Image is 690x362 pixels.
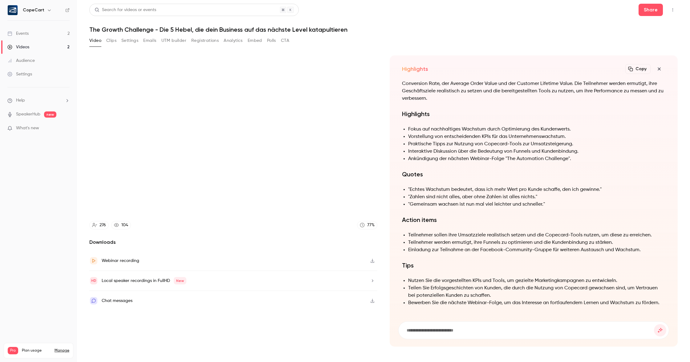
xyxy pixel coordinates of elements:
[408,284,665,299] li: Teilen Sie Erfolgsgeschichten von Kunden, die durch die Nutzung von Copecard gewachsen sind, um V...
[639,4,663,16] button: Share
[357,221,377,229] a: 77%
[191,36,219,46] button: Registrations
[161,36,186,46] button: UTM builder
[16,97,25,104] span: Help
[89,26,678,33] h1: The Growth Challenge - Die 5 Hebel, die dein Business auf das nächste Level katapultieren
[7,58,35,64] div: Audience
[16,111,40,118] a: SpeakerHub
[408,193,665,201] li: "Zahlen sind nicht alles, aber ohne Zahlen ist alles nichts."
[95,7,156,13] div: Search for videos or events
[408,155,665,163] li: Ankündigung der nächsten Webinar-Folge "The Automation Challenge".
[89,221,109,229] a: 276
[7,71,32,77] div: Settings
[408,126,665,133] li: Fokus auf nachhaltiges Wachstum durch Optimierung des Kundenwerts.
[22,348,51,353] span: Plan usage
[7,97,70,104] li: help-dropdown-opener
[402,261,665,270] h1: Tips
[408,140,665,148] li: Praktische Tipps zur Nutzung von Copecard-Tools zur Umsatzsteigerung.
[8,5,18,15] img: CopeCart
[106,36,116,46] button: Clips
[89,239,377,246] h2: Downloads
[408,148,665,155] li: Interaktive Diskussion über die Bedeutung von Funnels und Kundenbindung.
[174,277,186,284] span: New
[102,277,186,284] div: Local speaker recordings in FullHD
[143,36,156,46] button: Emails
[7,30,29,37] div: Events
[281,36,289,46] button: CTA
[89,36,101,46] button: Video
[121,222,128,228] div: 104
[367,222,375,228] div: 77 %
[402,65,428,73] h2: Highlights
[408,201,665,208] li: "Gemeinsam wachsen ist nun mal viel leichter und schneller."
[8,347,18,354] span: Pro
[16,125,39,131] span: What's new
[55,348,69,353] a: Manage
[408,277,665,284] li: Nutzen Sie die vorgestellten KPIs und Tools, um gezielte Marketingkampagnen zu entwickeln.
[402,110,665,118] h1: Highlights
[402,215,665,224] h1: Action items
[408,246,665,254] li: Einladung zur Teilnahme an der Facebook-Community-Gruppe für weiteren Austausch und Wachstum.
[625,64,651,74] button: Copy
[668,5,678,15] button: Top Bar Actions
[408,239,665,246] li: Teilnehmer werden ermutigt, ihre Funnels zu optimieren und die Kundenbindung zu stärken.
[102,257,139,264] div: Webinar recording
[408,231,665,239] li: Teilnehmer sollen ihre Umsatzziele realistisch setzen und die Copecard-Tools nutzen, um diese zu ...
[121,36,138,46] button: Settings
[267,36,276,46] button: Polls
[7,44,29,50] div: Videos
[402,170,665,179] h1: Quotes
[224,36,243,46] button: Analytics
[23,7,44,13] h6: CopeCart
[248,36,262,46] button: Embed
[111,221,131,229] a: 104
[44,111,56,118] span: new
[102,297,132,304] div: Chat messages
[99,222,106,228] div: 276
[408,186,665,193] li: "Echtes Wachstum bedeutet, dass ich mehr Wert pro Kunde schaffe, den ich gewinne."
[408,133,665,140] li: Vorstellung von entscheidenden KPIs für das Unternehmenswachstum.
[408,299,665,307] li: Bewerben Sie die nächste Webinar-Folge, um das Interesse an fortlaufendem Lernen und Wachstum zu ...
